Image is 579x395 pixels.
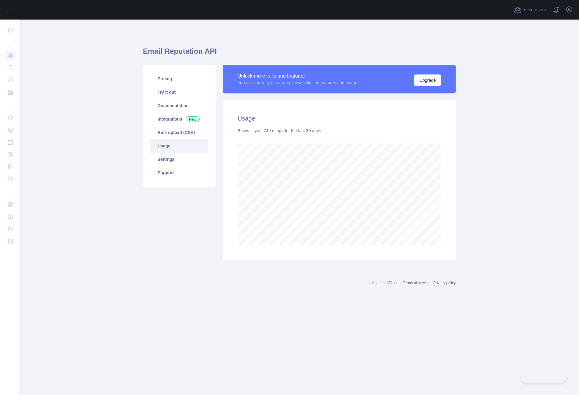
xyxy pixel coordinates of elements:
div: ... [5,99,15,111]
div: Unlock more calls and features [238,72,357,80]
div: ... [5,186,15,198]
a: Terms of service [403,281,429,285]
div: You are currently on a free plan with limited features and usage [238,80,357,86]
a: Documentation [150,99,208,112]
span: New [186,116,200,122]
a: Usage [150,139,208,153]
div: ... [5,37,15,49]
a: Privacy policy [433,281,456,285]
a: Support [150,166,208,179]
a: Bulk upload (CSV) [150,126,208,139]
a: Integrations New [150,112,208,126]
a: Try it out [150,85,208,99]
div: Below is your API usage for the last 30 days [238,128,441,134]
h2: Usage [238,114,441,123]
iframe: Toggle Customer Support [521,370,567,383]
a: Pricing [150,72,208,85]
a: Abstract API Inc. [372,281,399,285]
button: Invite users [513,5,547,15]
span: Invite users [523,6,546,13]
h1: Email Reputation API [143,46,456,61]
button: Upgrade [414,74,441,86]
a: Settings [150,153,208,166]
